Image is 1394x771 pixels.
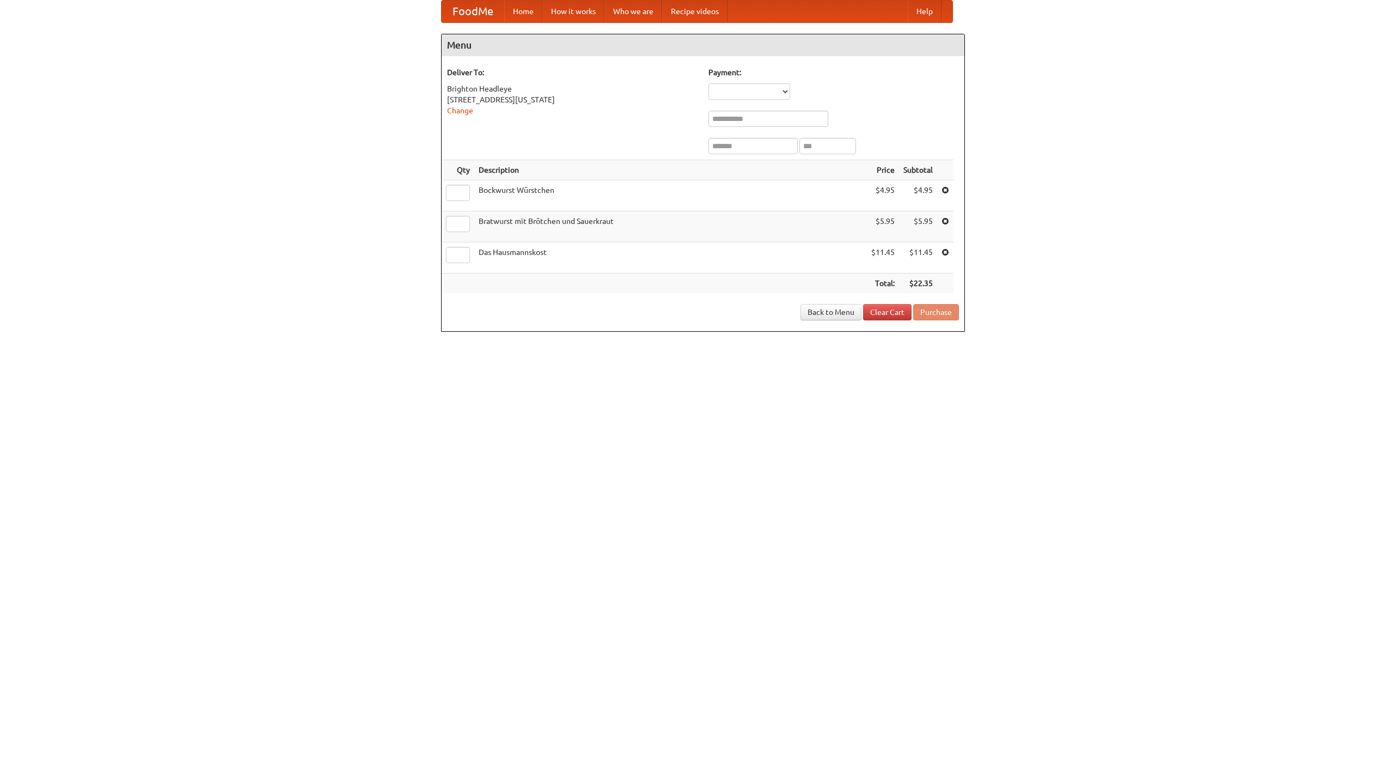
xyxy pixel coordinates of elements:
[474,180,867,211] td: Bockwurst Würstchen
[708,67,959,78] h5: Payment:
[442,160,474,180] th: Qty
[867,274,899,294] th: Total:
[542,1,604,22] a: How it works
[800,304,861,320] a: Back to Menu
[474,242,867,274] td: Das Hausmannskost
[442,1,504,22] a: FoodMe
[899,274,937,294] th: $22.35
[447,106,473,115] a: Change
[504,1,542,22] a: Home
[867,242,899,274] td: $11.45
[447,67,698,78] h5: Deliver To:
[447,94,698,105] div: [STREET_ADDRESS][US_STATE]
[442,34,964,56] h4: Menu
[913,304,959,320] button: Purchase
[899,180,937,211] td: $4.95
[662,1,727,22] a: Recipe videos
[899,160,937,180] th: Subtotal
[863,304,912,320] a: Clear Cart
[899,211,937,242] td: $5.95
[474,211,867,242] td: Bratwurst mit Brötchen und Sauerkraut
[867,180,899,211] td: $4.95
[908,1,941,22] a: Help
[474,160,867,180] th: Description
[447,83,698,94] div: Brighton Headleye
[867,160,899,180] th: Price
[899,242,937,274] td: $11.45
[604,1,662,22] a: Who we are
[867,211,899,242] td: $5.95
